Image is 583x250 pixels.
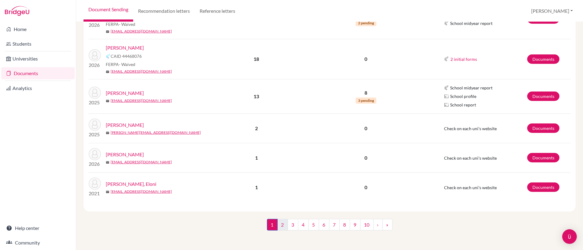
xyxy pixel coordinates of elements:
img: Common App logo [444,57,449,61]
span: School midyear report [450,85,492,91]
b: 1 [255,155,258,161]
a: Documents [527,153,560,162]
span: School midyear report [450,20,492,26]
span: Check on each uni's website [444,155,497,161]
span: 3 pending [356,98,376,104]
a: 5 [308,219,319,231]
a: 8 [339,219,350,231]
a: Home [1,23,75,35]
div: Open Intercom Messenger [562,229,577,244]
span: 2 pending [356,20,376,26]
a: Community [1,237,75,249]
span: FERPA [106,61,135,68]
p: 0 [303,184,429,191]
a: [EMAIL_ADDRESS][DOMAIN_NAME] [111,159,172,165]
p: 2025 [89,99,101,106]
span: mail [106,30,109,33]
a: [PERSON_NAME][EMAIL_ADDRESS][DOMAIN_NAME] [111,130,201,135]
a: [PERSON_NAME] [106,89,144,97]
p: 0 [303,154,429,161]
span: FERPA [106,21,135,27]
span: 1 [267,219,278,231]
img: Bridge-U [5,6,29,16]
a: Documents [527,123,560,133]
a: 2 [277,219,288,231]
img: Common App logo [106,54,111,59]
span: Check on each uni's website [444,185,497,190]
p: 2026 [89,160,101,168]
span: mail [106,161,109,164]
a: 7 [329,219,340,231]
a: 3 [288,219,298,231]
img: Parchments logo [444,94,449,99]
span: mail [106,131,109,135]
p: 0 [303,125,429,132]
a: 6 [319,219,329,231]
span: - Waived [119,62,135,67]
a: [PERSON_NAME] [106,121,144,129]
b: 1 [255,184,258,190]
a: 10 [360,219,374,231]
a: Documents [1,67,75,79]
a: Universities [1,53,75,65]
b: 18 [254,56,259,62]
b: 13 [254,93,259,99]
a: [PERSON_NAME], Eloni [106,180,156,188]
a: [PERSON_NAME] [106,151,144,158]
a: [EMAIL_ADDRESS][DOMAIN_NAME] [111,189,172,194]
span: School profile [450,93,476,99]
button: [PERSON_NAME] [528,5,576,17]
a: [PERSON_NAME] [106,44,144,51]
a: [EMAIL_ADDRESS][DOMAIN_NAME] [111,29,172,34]
a: Documents [527,54,560,64]
button: 2 initial forms [450,56,477,63]
img: Lilly, Brian [89,87,101,99]
img: Dodson, Alaine [89,119,101,131]
a: Students [1,38,75,50]
a: › [373,219,383,231]
a: Documents [527,182,560,192]
img: Fletcher, Vance [89,148,101,160]
a: Help center [1,222,75,234]
a: Documents [527,92,560,101]
img: Common App logo [444,85,449,90]
p: 2021 [89,190,101,197]
span: mail [106,99,109,103]
img: Parchments logo [444,102,449,107]
span: CAID 44468076 [111,53,142,59]
span: mail [106,70,109,74]
p: 2025 [89,131,101,138]
img: Mitchell, Rakiah [89,49,101,61]
p: 2026 [89,21,101,29]
span: School report [450,102,476,108]
a: Analytics [1,82,75,94]
b: 2 [255,125,258,131]
a: [EMAIL_ADDRESS][DOMAIN_NAME] [111,98,172,103]
span: mail [106,190,109,194]
p: 8 [303,89,429,96]
a: [EMAIL_ADDRESS][DOMAIN_NAME] [111,69,172,74]
a: 9 [350,219,361,231]
p: 0 [303,55,429,63]
span: - Waived [119,22,135,27]
a: » [382,219,393,231]
p: 2026 [89,61,101,69]
img: Common App logo [444,21,449,26]
span: Check on each uni's website [444,126,497,131]
a: 4 [298,219,309,231]
nav: ... [267,219,393,235]
img: Abitia Guerrero, Eloni [89,178,101,190]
